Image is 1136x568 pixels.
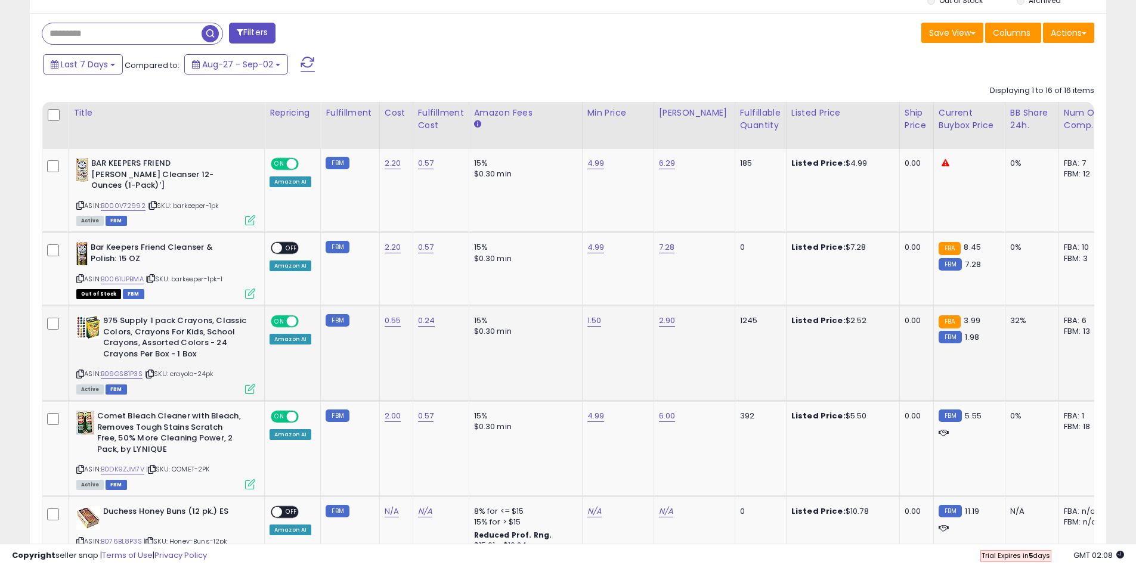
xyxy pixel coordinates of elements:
[418,107,464,132] div: Fulfillment Cost
[91,158,236,194] b: BAR KEEPERS FRIEND [PERSON_NAME] Cleanser 12-Ounces (1-Pack)']
[12,550,207,561] div: seller snap | |
[659,410,676,422] a: 6.00
[125,60,179,71] span: Compared to:
[474,119,481,130] small: Amazon Fees.
[76,480,104,490] span: All listings currently available for purchase on Amazon
[1029,551,1033,560] b: 5
[1073,550,1124,561] span: 2025-09-10 02:08 GMT
[985,23,1041,43] button: Columns
[1010,242,1050,253] div: 0%
[791,411,890,421] div: $5.50
[326,157,349,169] small: FBM
[385,107,408,119] div: Cost
[791,158,890,169] div: $4.99
[76,411,94,434] img: 51q5QXcvmHL._SL40_.jpg
[282,507,301,517] span: OFF
[1064,107,1107,132] div: Num of Comp.
[1010,506,1050,517] div: N/A
[587,107,649,119] div: Min Price
[474,169,573,179] div: $0.30 min
[740,242,777,253] div: 0
[270,260,311,271] div: Amazon AI
[1064,506,1103,517] div: FBA: n/a
[740,506,777,517] div: 0
[905,411,924,421] div: 0.00
[965,410,982,421] span: 5.55
[102,550,153,561] a: Terms of Use
[229,23,276,44] button: Filters
[76,315,100,339] img: 51-uu7p08DL._SL40_.jpg
[106,384,127,395] span: FBM
[939,258,962,271] small: FBM
[385,315,401,327] a: 0.55
[146,274,223,284] span: | SKU: barkeeper-1pk-1
[659,505,673,517] a: N/A
[964,315,980,326] span: 3.99
[385,505,399,517] a: N/A
[76,216,104,226] span: All listings currently available for purchase on Amazon
[106,216,127,226] span: FBM
[97,411,242,458] b: Comet Bleach Cleaner with Bleach, Removes Tough Stains Scratch Free, 50% More Cleaning Power, 2 P...
[474,506,573,517] div: 8% for <= $15
[101,464,144,474] a: B0DK9ZJM7V
[474,107,577,119] div: Amazon Fees
[659,241,675,253] a: 7.28
[144,369,213,378] span: | SKU: crayola-24pk
[101,274,144,284] a: B0061UPBMA
[982,551,1050,560] span: Trial Expires in days
[921,23,983,43] button: Save View
[905,107,928,132] div: Ship Price
[905,158,924,169] div: 0.00
[1064,517,1103,527] div: FBM: n/a
[1064,411,1103,421] div: FBA: 1
[154,550,207,561] a: Privacy Policy
[791,157,846,169] b: Listed Price:
[993,27,1030,39] span: Columns
[1010,107,1054,132] div: BB Share 24h.
[740,315,777,326] div: 1245
[474,517,573,527] div: 15% for > $15
[965,259,981,270] span: 7.28
[474,530,552,540] b: Reduced Prof. Rng.
[1010,158,1050,169] div: 0%
[905,506,924,517] div: 0.00
[297,159,316,169] span: OFF
[418,241,434,253] a: 0.57
[791,505,846,517] b: Listed Price:
[123,289,144,299] span: FBM
[659,157,676,169] a: 6.29
[385,410,401,422] a: 2.00
[76,242,88,266] img: 51YcLXaMNQL._SL40_.jpg
[905,315,924,326] div: 0.00
[791,241,846,253] b: Listed Price:
[474,326,573,337] div: $0.30 min
[791,506,890,517] div: $10.78
[385,241,401,253] a: 2.20
[103,506,248,520] b: Duchess Honey Buns (12 pk.) ES
[587,315,602,327] a: 1.50
[73,107,259,119] div: Title
[147,201,219,210] span: | SKU: barkeeper-1pk
[1064,421,1103,432] div: FBM: 18
[272,412,287,422] span: ON
[61,58,108,70] span: Last 7 Days
[965,331,979,343] span: 1.98
[76,411,255,488] div: ASIN:
[103,315,248,362] b: 975 Supply 1 pack Crayons, Classic Colors, Crayons For Kids, School Crayons, Assorted Colors - 24...
[270,107,315,119] div: Repricing
[659,107,730,119] div: [PERSON_NAME]
[270,176,311,187] div: Amazon AI
[76,384,104,395] span: All listings currently available for purchase on Amazon
[326,505,349,517] small: FBM
[474,421,573,432] div: $0.30 min
[939,409,962,422] small: FBM
[791,107,894,119] div: Listed Price
[1010,315,1050,326] div: 32%
[385,157,401,169] a: 2.20
[202,58,273,70] span: Aug-27 - Sep-02
[146,464,210,474] span: | SKU: COMET-2PK
[297,412,316,422] span: OFF
[905,242,924,253] div: 0.00
[791,242,890,253] div: $7.28
[939,505,962,517] small: FBM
